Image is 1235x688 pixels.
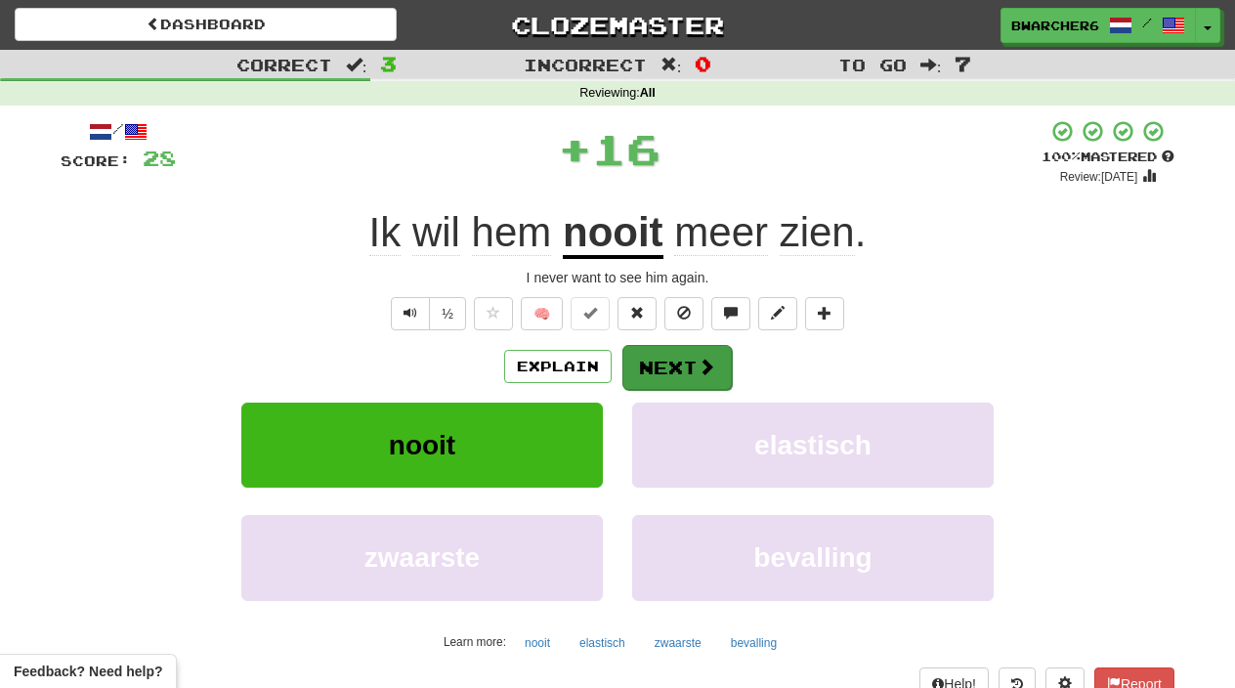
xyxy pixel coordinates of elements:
[805,297,844,330] button: Add to collection (alt+a)
[429,297,466,330] button: ½
[640,86,656,100] strong: All
[754,430,872,460] span: elastisch
[61,268,1174,287] div: I never want to see him again.
[143,146,176,170] span: 28
[663,209,867,256] span: .
[644,628,712,658] button: zwaarste
[711,297,750,330] button: Discuss sentence (alt+u)
[1001,8,1196,43] a: bwarcher6 /
[346,57,367,73] span: :
[521,297,563,330] button: 🧠
[780,209,855,256] span: zien
[569,628,636,658] button: elastisch
[1060,170,1138,184] small: Review: [DATE]
[504,350,612,383] button: Explain
[758,297,797,330] button: Edit sentence (alt+d)
[524,55,647,74] span: Incorrect
[474,297,513,330] button: Favorite sentence (alt+f)
[426,8,808,42] a: Clozemaster
[558,119,592,178] span: +
[61,119,176,144] div: /
[617,297,657,330] button: Reset to 0% Mastered (alt+r)
[61,152,131,169] span: Score:
[472,209,552,256] span: hem
[412,209,460,256] span: wil
[664,297,703,330] button: Ignore sentence (alt+i)
[241,403,603,488] button: nooit
[660,57,682,73] span: :
[380,52,397,75] span: 3
[622,345,732,390] button: Next
[632,515,994,600] button: bevalling
[389,430,455,460] span: nooit
[514,628,561,658] button: nooit
[753,542,872,573] span: bevalling
[444,635,506,649] small: Learn more:
[369,209,402,256] span: Ik
[15,8,397,41] a: Dashboard
[920,57,942,73] span: :
[1011,17,1099,34] span: bwarcher6
[14,662,162,681] span: Open feedback widget
[592,124,660,173] span: 16
[1042,149,1081,164] span: 100 %
[571,297,610,330] button: Set this sentence to 100% Mastered (alt+m)
[563,209,663,259] u: nooit
[1142,16,1152,29] span: /
[695,52,711,75] span: 0
[236,55,332,74] span: Correct
[364,542,480,573] span: zwaarste
[1042,149,1174,166] div: Mastered
[955,52,971,75] span: 7
[674,209,768,256] span: meer
[632,403,994,488] button: elastisch
[391,297,430,330] button: Play sentence audio (ctl+space)
[241,515,603,600] button: zwaarste
[838,55,907,74] span: To go
[387,297,466,330] div: Text-to-speech controls
[720,628,788,658] button: bevalling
